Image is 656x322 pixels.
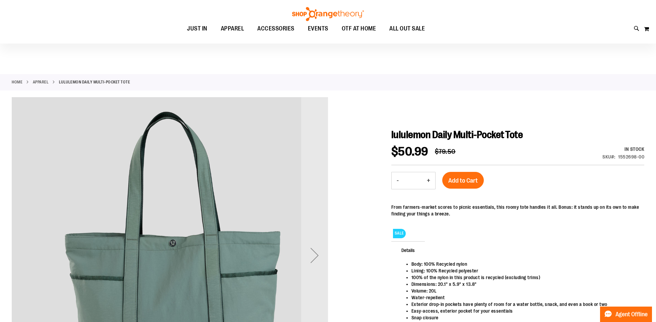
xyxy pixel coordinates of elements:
[59,79,130,85] strong: lululemon Daily Multi-Pocket Tote
[291,7,365,21] img: Shop Orangetheory
[392,172,404,189] button: Decrease product quantity
[615,311,648,318] span: Agent Offline
[411,274,638,281] li: 100% of the nylon in this product is recycled (excluding trims)
[411,308,638,314] li: Easy-access, exterior pocket for your essentials
[389,21,425,36] span: ALL OUT SALE
[33,79,49,85] a: APPAREL
[187,21,207,36] span: JUST IN
[391,145,428,158] span: $50.99
[435,148,456,155] span: $79.50
[411,294,638,301] li: Water-repellent
[448,177,478,184] span: Add to Cart
[391,204,644,217] div: From farmers-market scores to picnic essentials, this roomy tote handles it all. Bonus: it stands...
[600,307,652,322] button: Agent Offline
[411,261,638,267] li: Body: 100% Recycled nylon
[411,314,638,321] li: Snap closure
[391,241,425,259] span: Details
[393,229,406,238] span: SALE
[221,21,244,36] span: APPAREL
[442,172,484,189] button: Add to Cart
[602,154,615,159] strong: SKU
[411,281,638,287] li: Dimensions: 20.1" x 5.9" x 13.8"
[422,172,435,189] button: Increase product quantity
[391,129,523,140] span: lululemon Daily Multi-Pocket Tote
[257,21,294,36] span: ACCESSORIES
[404,173,422,189] input: Product quantity
[411,301,638,308] li: Exterior drop-in pockets have plenty of room for a water bottle, snack, and even a book or two
[342,21,376,36] span: OTF AT HOME
[411,267,638,274] li: Lining: 100% Recycled polyester
[411,287,638,294] li: Volume: 20L
[602,146,644,152] div: Availability
[308,21,328,36] span: EVENTS
[625,146,644,152] span: In stock
[618,153,644,160] div: 1552698-00
[12,79,22,85] a: Home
